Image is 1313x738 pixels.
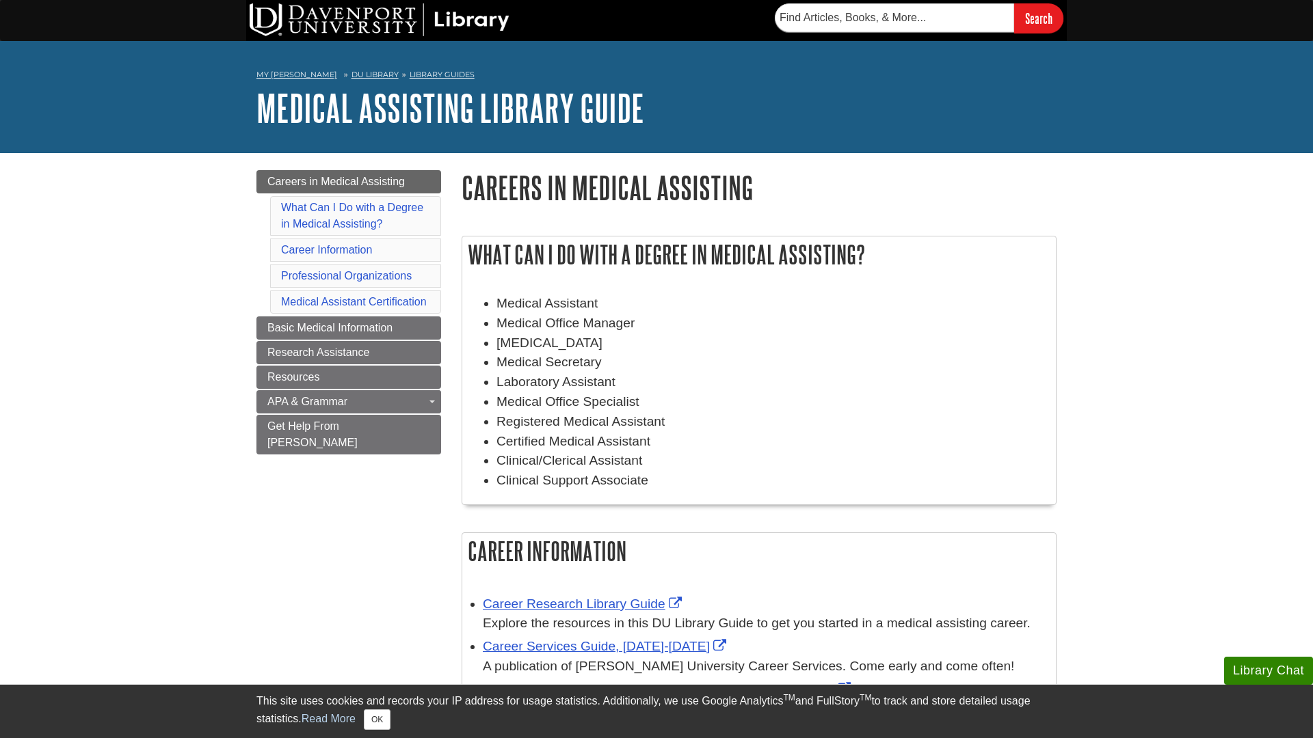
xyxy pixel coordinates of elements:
[496,432,1049,452] li: Certified Medical Assistant
[281,202,423,230] a: What Can I Do with a Degree in Medical Assisting?
[256,170,441,454] div: Guide Page Menu
[256,87,644,129] a: Medical Assisting Library Guide
[364,709,390,730] button: Close
[302,713,356,724] a: Read More
[496,451,1049,471] li: Clinical/Clerical Assistant
[462,533,1056,569] h2: Career Information
[1224,657,1313,685] button: Library Chat
[281,244,372,256] a: Career Information
[267,322,393,333] span: Basic Medical Information
[256,415,441,454] a: Get Help From [PERSON_NAME]
[496,353,1049,372] li: Medical Secretary
[496,372,1049,392] li: Laboratory Assistant
[267,420,358,448] span: Get Help From [PERSON_NAME]
[267,176,405,187] span: Careers in Medical Assisting
[256,316,441,340] a: Basic Medical Information
[462,170,1057,205] h1: Careers in Medical Assisting
[860,693,871,702] sup: TM
[256,66,1057,87] nav: breadcrumb
[775,3,1014,32] input: Find Articles, Books, & More...
[496,471,1049,491] li: Clinical Support Associate
[496,294,1049,314] li: Medical Assistant
[250,3,509,36] img: DU Library
[267,396,347,407] span: APA & Grammar
[483,657,1049,676] div: A publication of [PERSON_NAME] University Career Services. Come early and come often!
[256,69,337,81] a: My [PERSON_NAME]
[496,392,1049,412] li: Medical Office Specialist
[256,390,441,413] a: APA & Grammar
[256,341,441,364] a: Research Assistance
[462,236,1056,273] h2: What Can I Do with a Degree in Medical Assisting?
[267,371,319,383] span: Resources
[483,682,854,696] a: Link opens in new window
[256,366,441,389] a: Resources
[496,314,1049,333] li: Medical Office Manager
[410,70,475,79] a: Library Guides
[483,597,685,611] a: Link opens in new window
[281,270,412,282] a: Professional Organizations
[281,296,427,307] a: Medical Assistant Certification
[483,614,1049,633] div: Explore the resources in this DU Library Guide to get you started in a medical assisting career.
[775,3,1063,33] form: Searches DU Library's articles, books, and more
[496,412,1049,432] li: Registered Medical Assistant
[267,346,369,358] span: Research Assistance
[483,639,730,653] a: Link opens in new window
[496,333,1049,353] li: [MEDICAL_DATA]
[352,70,399,79] a: DU Library
[1014,3,1063,33] input: Search
[783,693,795,702] sup: TM
[256,170,441,193] a: Careers in Medical Assisting
[256,693,1057,730] div: This site uses cookies and records your IP address for usage statistics. Additionally, we use Goo...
